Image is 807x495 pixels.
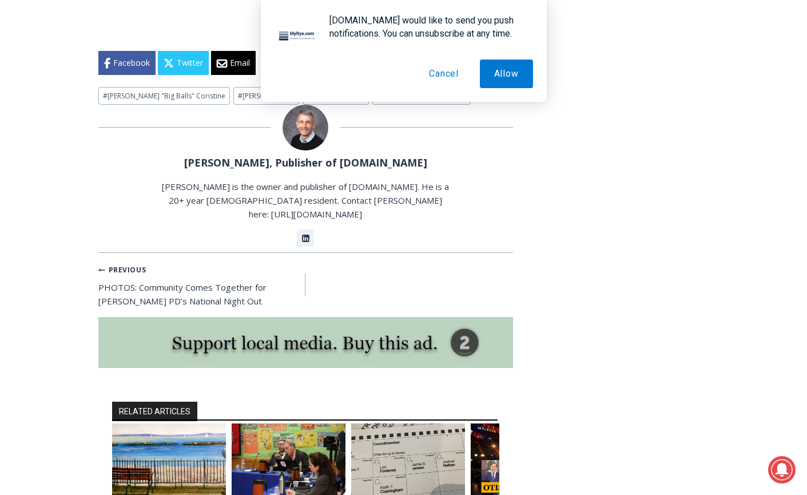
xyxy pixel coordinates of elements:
small: Previous [98,264,146,275]
a: [PERSON_NAME], Publisher of [DOMAIN_NAME] [184,156,427,169]
span: Open Tues. - Sun. [PHONE_NUMBER] [3,118,112,161]
a: Open Tues. - Sun. [PHONE_NUMBER] [1,115,115,142]
div: "[PERSON_NAME] and I covered the [DATE] Parade, which was a really eye opening experience as I ha... [289,1,540,111]
button: Allow [480,60,533,88]
div: "the precise, almost orchestrated movements of cutting and assembling sushi and [PERSON_NAME] mak... [117,72,162,137]
div: [DOMAIN_NAME] would like to send you push notifications. You can unsubscribe at any time. [320,14,533,40]
nav: Posts [98,262,513,308]
span: Intern @ [DOMAIN_NAME] [299,114,530,140]
a: Intern @ [DOMAIN_NAME] [275,111,554,142]
img: s_800_d653096d-cda9-4b24-94f4-9ae0c7afa054.jpeg [277,1,345,52]
a: Book [PERSON_NAME]'s Good Humor for Your Event [340,3,413,52]
a: PreviousPHOTOS: Community Comes Together for [PERSON_NAME] PD’s National Night Out [98,262,306,308]
h2: RELATED ARTICLES [112,402,197,421]
div: Book [PERSON_NAME]'s Good Humor for Your Drive by Birthday [75,15,283,37]
img: notification icon [275,14,320,60]
h4: Book [PERSON_NAME]'s Good Humor for Your Event [348,12,398,44]
button: Cancel [415,60,473,88]
p: [PERSON_NAME] is the owner and publisher of [DOMAIN_NAME]. He is a 20+ year [DEMOGRAPHIC_DATA] re... [160,180,451,221]
img: support local media, buy this ad [98,317,513,369]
